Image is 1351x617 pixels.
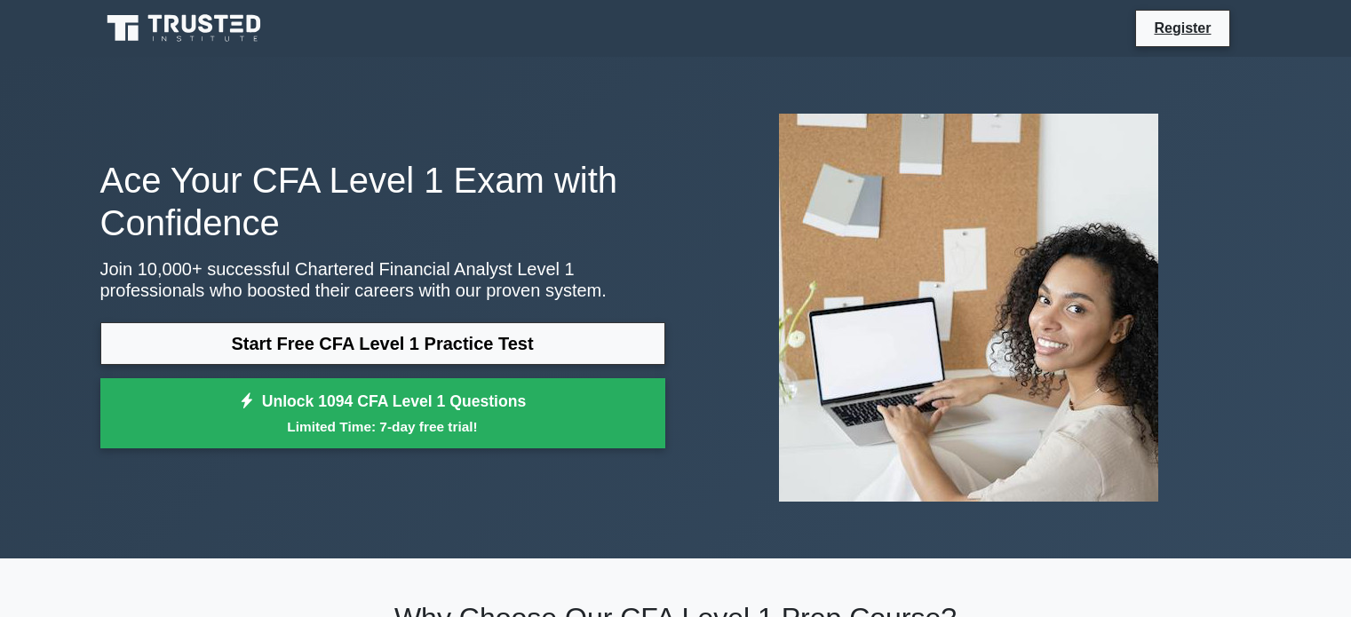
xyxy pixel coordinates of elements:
p: Join 10,000+ successful Chartered Financial Analyst Level 1 professionals who boosted their caree... [100,258,665,301]
a: Register [1143,17,1221,39]
a: Unlock 1094 CFA Level 1 QuestionsLimited Time: 7-day free trial! [100,378,665,449]
a: Start Free CFA Level 1 Practice Test [100,322,665,365]
small: Limited Time: 7-day free trial! [123,416,643,437]
h1: Ace Your CFA Level 1 Exam with Confidence [100,159,665,244]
